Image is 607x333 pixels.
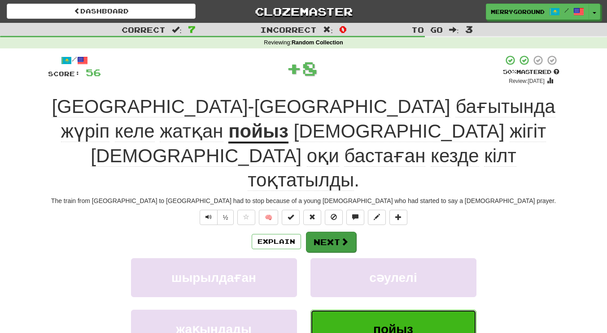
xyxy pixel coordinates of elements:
span: кезде [431,145,479,167]
button: Reset to 0% Mastered (alt+r) [303,210,321,225]
span: To go [411,25,443,34]
a: Dashboard [7,4,196,19]
span: жатқан [160,121,223,142]
span: 50 % [503,68,516,75]
span: 56 [86,67,101,78]
span: 7 [188,24,196,35]
button: 🧠 [259,210,278,225]
span: Score: [48,70,80,78]
div: Mastered [503,68,559,76]
button: Play sentence audio (ctl+space) [200,210,218,225]
span: . [91,121,546,191]
span: [DEMOGRAPHIC_DATA] [91,145,301,167]
span: [GEOGRAPHIC_DATA]-[GEOGRAPHIC_DATA] [52,96,450,117]
button: Next [306,232,356,252]
span: жүріп [61,121,110,142]
button: Set this sentence to 100% Mastered (alt+m) [282,210,300,225]
strong: Random Collection [292,39,343,46]
div: / [48,55,101,66]
span: Correct [122,25,166,34]
small: Review: [DATE] [509,78,545,84]
button: сәулелі [310,258,476,297]
button: Favorite sentence (alt+f) [237,210,255,225]
button: Edit sentence (alt+d) [368,210,386,225]
span: 8 [302,57,318,79]
span: : [449,26,459,34]
div: The train from [GEOGRAPHIC_DATA] to [GEOGRAPHIC_DATA] had to stop because of a young [DEMOGRAPHIC... [48,196,559,205]
button: Explain [252,234,301,249]
a: Merrygoround / [486,4,589,20]
span: келе [115,121,155,142]
a: Clozemaster [209,4,398,19]
span: [DEMOGRAPHIC_DATA] [293,121,504,142]
span: жігіт [510,121,546,142]
span: бағытында [455,96,555,117]
u: пойыз [228,121,288,143]
button: Ignore sentence (alt+i) [325,210,343,225]
span: 3 [465,24,473,35]
span: : [172,26,182,34]
div: Text-to-speech controls [198,210,234,225]
span: + [286,55,302,82]
span: 0 [339,24,347,35]
span: оқи [307,145,339,167]
span: шырылдаған [171,271,256,285]
span: Merrygoround [491,8,545,16]
button: ½ [217,210,234,225]
button: шырылдаған [131,258,297,297]
span: бастаған [344,145,425,167]
button: Discuss sentence (alt+u) [346,210,364,225]
span: кілт [484,145,516,167]
button: Add to collection (alt+a) [389,210,407,225]
span: тоқтатылды [248,169,354,191]
span: / [564,7,569,13]
span: сәулелі [369,271,417,285]
span: Incorrect [260,25,317,34]
span: : [323,26,333,34]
